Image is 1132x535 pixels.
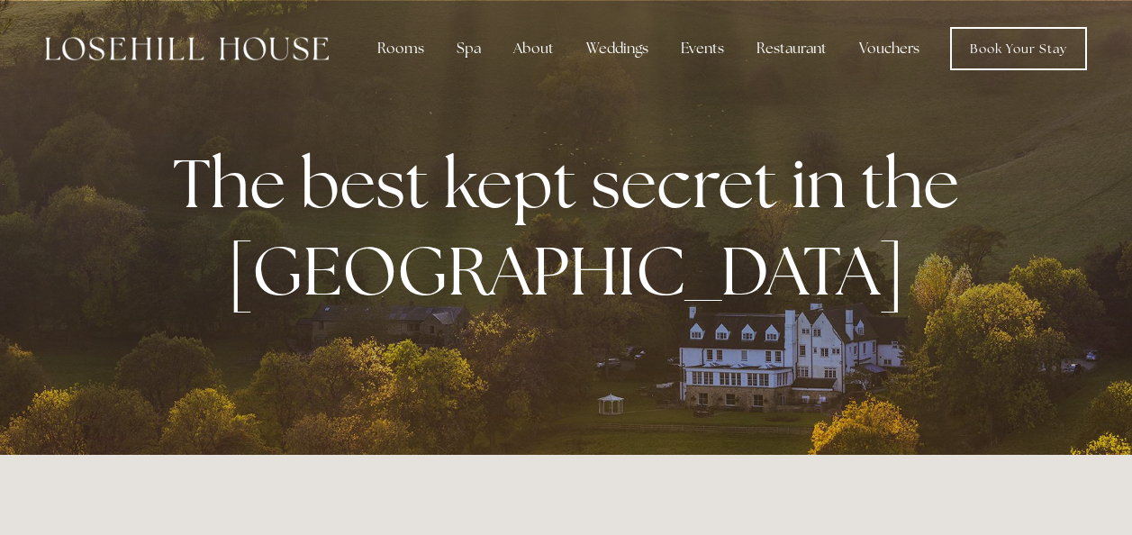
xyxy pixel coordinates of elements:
div: About [499,31,568,67]
strong: The best kept secret in the [GEOGRAPHIC_DATA] [173,139,974,315]
div: Spa [442,31,495,67]
a: Vouchers [845,31,934,67]
div: Restaurant [742,31,841,67]
img: Losehill House [45,37,329,60]
div: Events [666,31,738,67]
div: Weddings [572,31,663,67]
a: Book Your Stay [950,27,1087,70]
div: Rooms [363,31,439,67]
